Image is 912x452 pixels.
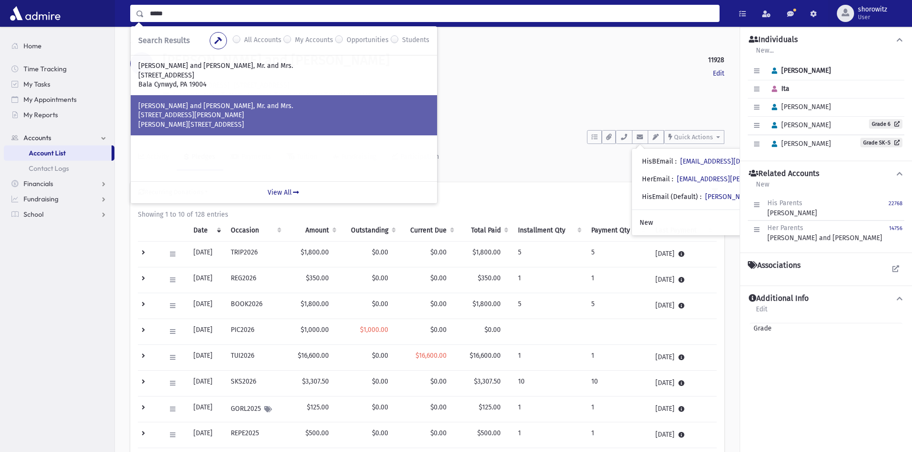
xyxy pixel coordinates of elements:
[705,193,908,201] a: [PERSON_NAME][EMAIL_ADDRESS][PERSON_NAME][DOMAIN_NAME]
[664,130,724,144] button: Quick Actions
[858,6,887,13] span: shorowitz
[225,242,285,267] td: TRIP2026
[430,248,447,256] span: $0.00
[767,140,831,148] span: [PERSON_NAME]
[474,377,501,386] span: $3,307.50
[138,209,717,220] div: Showing 1 to 10 of 128 entries
[138,71,429,80] p: [STREET_ADDRESS]
[4,130,114,145] a: Accounts
[713,68,724,78] a: Edit
[585,220,650,242] th: Payment Qty: activate to sort column ascending
[512,242,586,267] td: 5
[470,352,501,360] span: $16,600.00
[748,294,904,304] button: Additional Info
[749,294,809,304] h4: Additional Info
[749,35,798,45] h4: Individuals
[748,261,800,270] h4: Associations
[585,267,650,293] td: 1
[430,403,447,411] span: $0.00
[512,371,586,397] td: 10
[285,371,340,397] td: $3,307.50
[372,377,388,386] span: $0.00
[430,274,447,282] span: $0.00
[372,300,388,308] span: $0.00
[4,176,114,191] a: Financials
[138,36,190,45] span: Search Results
[430,377,447,386] span: $0.00
[23,110,58,119] span: My Reports
[416,352,447,360] span: $16,600.00
[225,220,285,242] th: Occasion : activate to sort column ascending
[767,199,802,207] span: His Parents
[479,403,501,411] span: $125.00
[130,144,177,171] a: Activity
[372,352,388,360] span: $0.00
[767,66,831,75] span: [PERSON_NAME]
[767,121,831,129] span: [PERSON_NAME]
[285,242,340,267] td: $1,800.00
[473,300,501,308] span: $1,800.00
[512,267,586,293] td: 1
[585,345,650,371] td: 1
[860,138,902,147] a: Grade SK-S
[4,161,114,176] a: Contact Logs
[23,133,51,142] span: Accounts
[430,326,447,334] span: $0.00
[225,319,285,345] td: PIC2026
[285,345,340,371] td: $16,600.00
[188,345,225,371] td: [DATE]
[889,200,902,207] small: 22768
[188,267,225,293] td: [DATE]
[23,195,58,203] span: Fundraising
[512,422,586,448] td: 1
[285,319,340,345] td: $1,000.00
[478,274,501,282] span: $350.00
[23,65,67,73] span: Time Tracking
[23,210,44,219] span: School
[650,345,717,371] td: [DATE]
[225,267,285,293] td: REG2026
[767,198,817,218] div: [PERSON_NAME]
[585,422,650,448] td: 1
[748,35,904,45] button: Individuals
[188,319,225,345] td: [DATE]
[585,371,650,397] td: 10
[767,103,831,111] span: [PERSON_NAME]
[767,85,789,93] span: Ita
[130,39,165,47] a: Accounts
[4,38,114,54] a: Home
[23,179,53,188] span: Financials
[889,223,902,243] a: 14756
[138,80,429,89] p: Bala Cynwyd, PA 19004
[700,193,701,201] span: :
[430,429,447,437] span: $0.00
[360,326,388,334] span: $1,000.00
[680,157,784,165] a: [EMAIL_ADDRESS][DOMAIN_NAME]
[4,107,114,122] a: My Reports
[458,220,512,242] th: Total Paid: activate to sort column ascending
[748,169,904,179] button: Related Accounts
[650,267,717,293] td: [DATE]
[23,80,50,88] span: My Tasks
[347,35,389,46] label: Opportunities
[138,120,429,130] p: [PERSON_NAME][STREET_ADDRESS]
[372,248,388,256] span: $0.00
[4,61,114,77] a: Time Tracking
[372,274,388,282] span: $0.00
[889,198,902,218] a: 22768
[708,55,724,65] strong: 11928
[4,191,114,207] a: Fundraising
[650,371,717,397] td: [DATE]
[585,242,650,267] td: 5
[29,164,69,173] span: Contact Logs
[285,422,340,448] td: $500.00
[650,422,717,448] td: [DATE]
[225,293,285,319] td: BOOK2026
[23,95,77,104] span: My Appointments
[755,179,770,196] a: New
[858,13,887,21] span: User
[23,42,42,50] span: Home
[285,220,340,242] th: Amount: activate to sort column ascending
[512,220,586,242] th: Installment Qty: activate to sort column ascending
[767,223,882,243] div: [PERSON_NAME] and [PERSON_NAME]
